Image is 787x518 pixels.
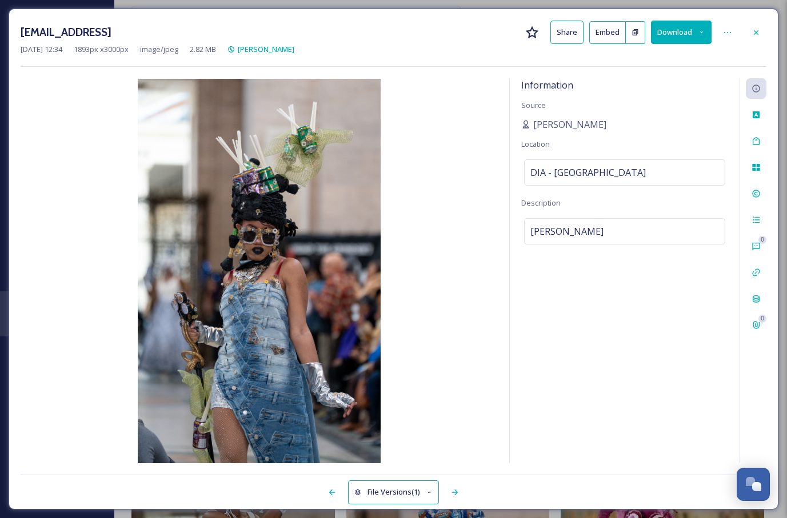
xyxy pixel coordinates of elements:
span: Description [521,198,561,208]
span: [PERSON_NAME] [530,224,604,238]
button: File Versions(1) [348,480,440,504]
img: contactbrgtz%40gmail.com-HairWars-44.jpg [21,79,498,463]
span: 1893 px x 3000 px [74,44,129,55]
span: [DATE] 12:34 [21,44,62,55]
span: 2.82 MB [190,44,216,55]
button: Share [550,21,584,44]
button: Open Chat [737,468,770,501]
span: Location [521,139,550,149]
span: [PERSON_NAME] [238,44,294,54]
span: Source [521,100,546,110]
span: [PERSON_NAME] [533,118,606,131]
h3: [EMAIL_ADDRESS] [21,24,111,41]
div: 0 [758,236,766,244]
button: Download [651,21,712,44]
span: image/jpeg [140,44,178,55]
button: Embed [589,21,626,44]
span: Information [521,79,573,91]
span: DIA - [GEOGRAPHIC_DATA] [530,166,646,179]
div: 0 [758,315,766,323]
